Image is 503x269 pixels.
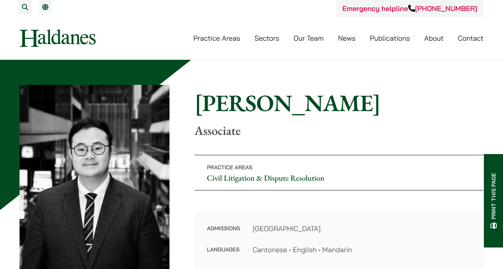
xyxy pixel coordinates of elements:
[207,244,240,255] dt: Languages
[194,89,483,117] h1: [PERSON_NAME]
[253,223,471,234] dd: [GEOGRAPHIC_DATA]
[338,34,356,43] a: News
[255,34,279,43] a: Sectors
[207,223,240,244] dt: Admissions
[253,244,471,255] dd: Cantonese • English • Mandarin
[207,173,325,183] a: Civil Litigation & Dispute Resolution
[42,4,48,10] a: EN
[20,29,96,47] img: Logo of Haldanes
[294,34,324,43] a: Our Team
[458,34,483,43] a: Contact
[193,34,240,43] a: Practice Areas
[424,34,443,43] a: About
[194,123,483,138] p: Associate
[370,34,410,43] a: Publications
[342,4,477,13] a: Emergency helpline[PHONE_NUMBER]
[207,164,253,171] span: Practice Areas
